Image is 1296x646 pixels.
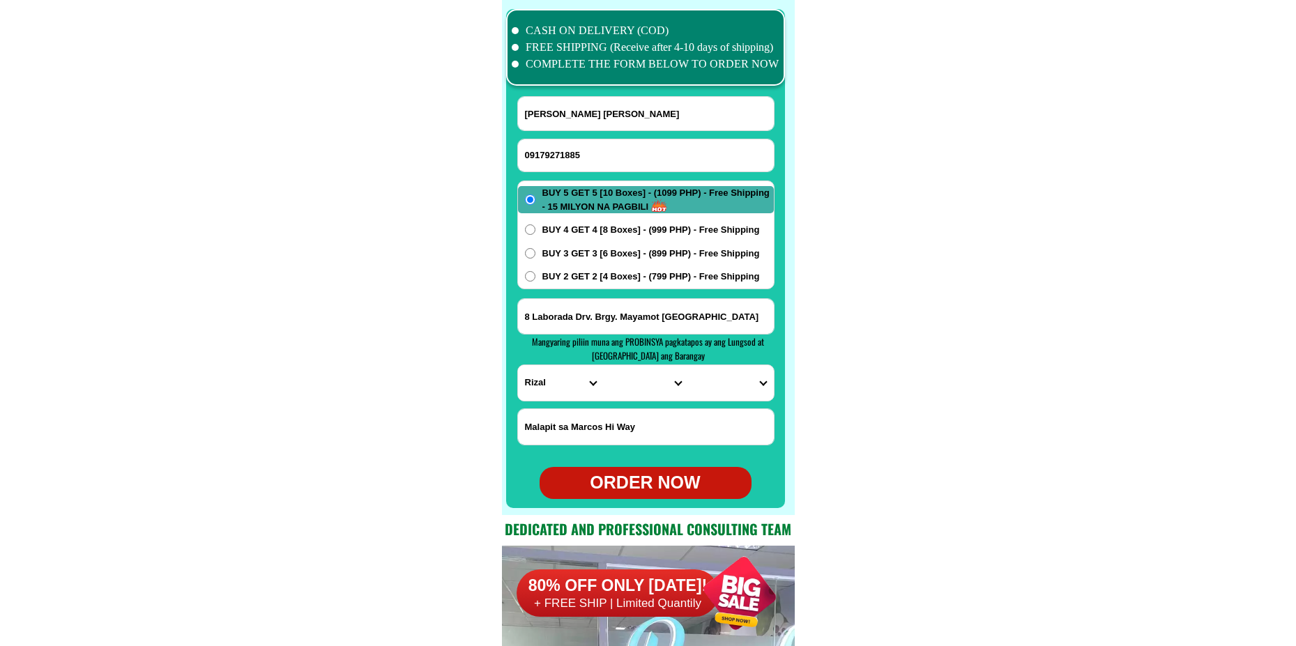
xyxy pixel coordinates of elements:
[525,194,535,205] input: BUY 5 GET 5 [10 Boxes] - (1099 PHP) - Free Shipping - 15 MILYON NA PAGBILI
[512,22,779,39] li: CASH ON DELIVERY (COD)
[542,247,760,261] span: BUY 3 GET 3 [6 Boxes] - (899 PHP) - Free Shipping
[517,576,719,597] h6: 80% OFF ONLY [DATE]!
[542,270,760,284] span: BUY 2 GET 2 [4 Boxes] - (799 PHP) - Free Shipping
[512,39,779,56] li: FREE SHIPPING (Receive after 4-10 days of shipping)
[518,365,603,401] select: Select province
[532,334,764,362] span: Mangyaring piliin muna ang PROBINSYA pagkatapos ay ang Lungsod at [GEOGRAPHIC_DATA] ang Barangay
[518,299,774,334] input: Input address
[603,365,688,401] select: Select district
[502,518,795,539] h2: Dedicated and professional consulting team
[512,56,779,72] li: COMPLETE THE FORM BELOW TO ORDER NOW
[542,223,760,237] span: BUY 4 GET 4 [8 Boxes] - (999 PHP) - Free Shipping
[688,365,773,401] select: Select commune
[518,97,774,130] input: Input full_name
[518,409,774,445] input: Input LANDMARKOFLOCATION
[542,186,774,213] span: BUY 5 GET 5 [10 Boxes] - (1099 PHP) - Free Shipping - 15 MILYON NA PAGBILI
[525,271,535,282] input: BUY 2 GET 2 [4 Boxes] - (799 PHP) - Free Shipping
[517,596,719,611] h6: + FREE SHIP | Limited Quantily
[525,248,535,259] input: BUY 3 GET 3 [6 Boxes] - (899 PHP) - Free Shipping
[525,224,535,235] input: BUY 4 GET 4 [8 Boxes] - (999 PHP) - Free Shipping
[518,139,774,171] input: Input phone_number
[540,470,752,496] div: ORDER NOW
